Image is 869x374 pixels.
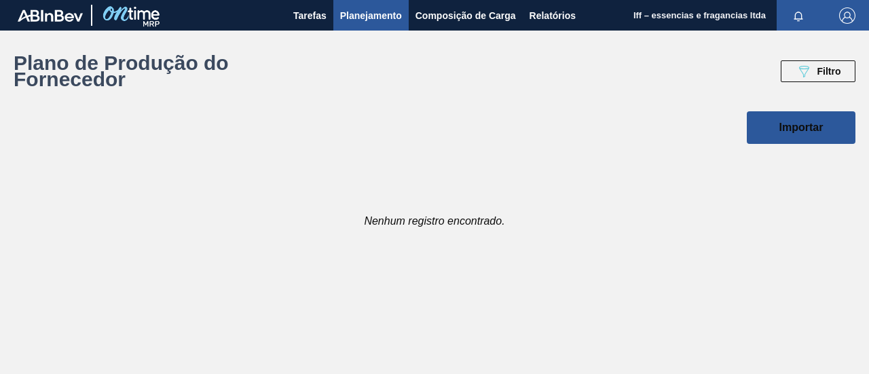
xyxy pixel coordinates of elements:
[817,66,841,77] span: Filtro
[777,6,820,25] button: Notificações
[839,7,855,24] img: Logout
[293,7,327,24] span: Tarefas
[340,7,402,24] span: Planejamento
[781,60,855,82] button: Filtro
[747,111,855,144] clb-button: Importar
[415,7,516,24] span: Composição de Carga
[530,7,576,24] span: Relatórios
[14,55,318,86] h1: Plano de Produção do Fornecedor
[18,10,83,22] img: TNhmsLtSVTkK8tSr43FrP2fwEKptu5GPRR3wAAAABJRU5ErkJggg==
